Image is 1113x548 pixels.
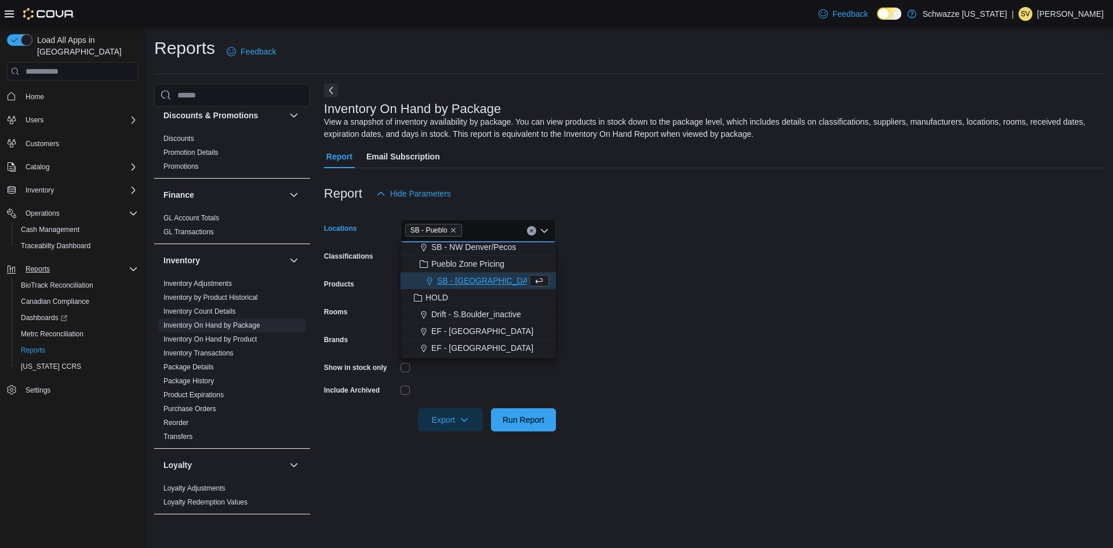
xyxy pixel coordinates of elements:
[922,7,1007,21] p: Schwazze [US_STATE]
[12,342,143,358] button: Reports
[12,293,143,310] button: Canadian Compliance
[418,408,483,431] button: Export
[21,137,64,151] a: Customers
[287,188,301,202] button: Finance
[16,360,86,373] a: [US_STATE] CCRS
[2,159,143,175] button: Catalog
[163,335,257,344] span: Inventory On Hand by Product
[287,253,301,267] button: Inventory
[163,189,194,201] h3: Finance
[401,340,556,357] button: EF - [GEOGRAPHIC_DATA]
[21,383,55,397] a: Settings
[163,405,216,413] a: Purchase Orders
[12,222,143,238] button: Cash Management
[16,223,84,237] a: Cash Management
[163,363,214,371] a: Package Details
[163,227,214,237] span: GL Transactions
[527,226,536,235] button: Clear input
[2,261,143,277] button: Reports
[163,335,257,343] a: Inventory On Hand by Product
[163,110,258,121] h3: Discounts & Promotions
[16,223,138,237] span: Cash Management
[26,209,60,218] span: Operations
[163,484,225,492] a: Loyalty Adjustments
[21,262,138,276] span: Reports
[154,481,310,514] div: Loyalty
[12,358,143,375] button: [US_STATE] CCRS
[12,238,143,254] button: Traceabilty Dashboard
[16,311,138,325] span: Dashboards
[401,289,556,306] button: HOLD
[324,386,380,395] label: Include Archived
[2,88,143,104] button: Home
[26,115,43,125] span: Users
[21,383,138,397] span: Settings
[21,329,83,339] span: Metrc Reconciliation
[401,273,556,289] button: SB - [GEOGRAPHIC_DATA]
[437,275,540,286] span: SB - [GEOGRAPHIC_DATA]
[390,188,451,199] span: Hide Parameters
[814,2,872,26] a: Feedback
[163,135,194,143] a: Discounts
[26,186,54,195] span: Inventory
[16,327,138,341] span: Metrc Reconciliation
[16,343,138,357] span: Reports
[163,321,260,330] span: Inventory On Hand by Package
[16,278,138,292] span: BioTrack Reconciliation
[163,419,188,427] a: Reorder
[21,346,45,355] span: Reports
[2,112,143,128] button: Users
[163,459,192,471] h3: Loyalty
[16,295,94,309] a: Canadian Compliance
[12,277,143,293] button: BioTrack Reconciliation
[163,404,216,413] span: Purchase Orders
[287,458,301,472] button: Loyalty
[26,139,59,148] span: Customers
[21,241,90,251] span: Traceabilty Dashboard
[32,34,138,57] span: Load All Apps in [GEOGRAPHIC_DATA]
[163,349,234,357] a: Inventory Transactions
[21,206,64,220] button: Operations
[21,113,138,127] span: Users
[21,362,81,371] span: [US_STATE] CCRS
[154,277,310,448] div: Inventory
[16,343,50,357] a: Reports
[324,102,501,116] h3: Inventory On Hand by Package
[431,258,504,270] span: Pueblo Zone Pricing
[163,362,214,372] span: Package Details
[21,136,138,151] span: Customers
[425,292,448,303] span: HOLD
[366,145,440,168] span: Email Subscription
[877,8,901,20] input: Dark Mode
[154,37,215,60] h1: Reports
[401,357,556,373] button: EF - Wash Park
[163,293,258,302] a: Inventory by Product Historical
[324,307,348,317] label: Rooms
[405,224,462,237] span: SB - Pueblo
[410,224,448,236] span: SB - Pueblo
[326,145,352,168] span: Report
[1012,7,1014,21] p: |
[26,162,49,172] span: Catalog
[16,327,88,341] a: Metrc Reconciliation
[21,281,93,290] span: BioTrack Reconciliation
[163,228,214,236] a: GL Transactions
[163,162,199,171] span: Promotions
[163,498,248,506] a: Loyalty Redemption Values
[324,224,357,233] label: Locations
[21,262,54,276] button: Reports
[2,382,143,398] button: Settings
[450,227,457,234] button: Remove SB - Pueblo from selection in this group
[21,297,89,306] span: Canadian Compliance
[491,408,556,431] button: Run Report
[163,280,232,288] a: Inventory Adjustments
[7,83,138,429] nav: Complex example
[832,8,868,20] span: Feedback
[16,239,138,253] span: Traceabilty Dashboard
[21,89,138,103] span: Home
[163,214,219,222] a: GL Account Totals
[1037,7,1104,21] p: [PERSON_NAME]
[21,90,49,104] a: Home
